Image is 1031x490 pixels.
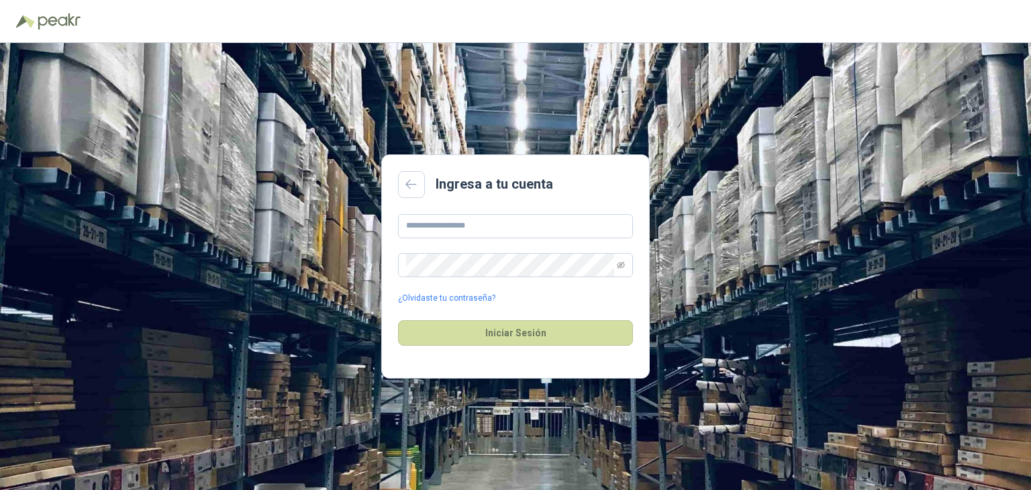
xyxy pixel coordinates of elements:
img: Peakr [38,13,81,30]
img: Logo [16,15,35,28]
h2: Ingresa a tu cuenta [436,174,553,195]
a: ¿Olvidaste tu contraseña? [398,292,495,305]
button: Iniciar Sesión [398,320,633,346]
span: eye-invisible [617,261,625,269]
